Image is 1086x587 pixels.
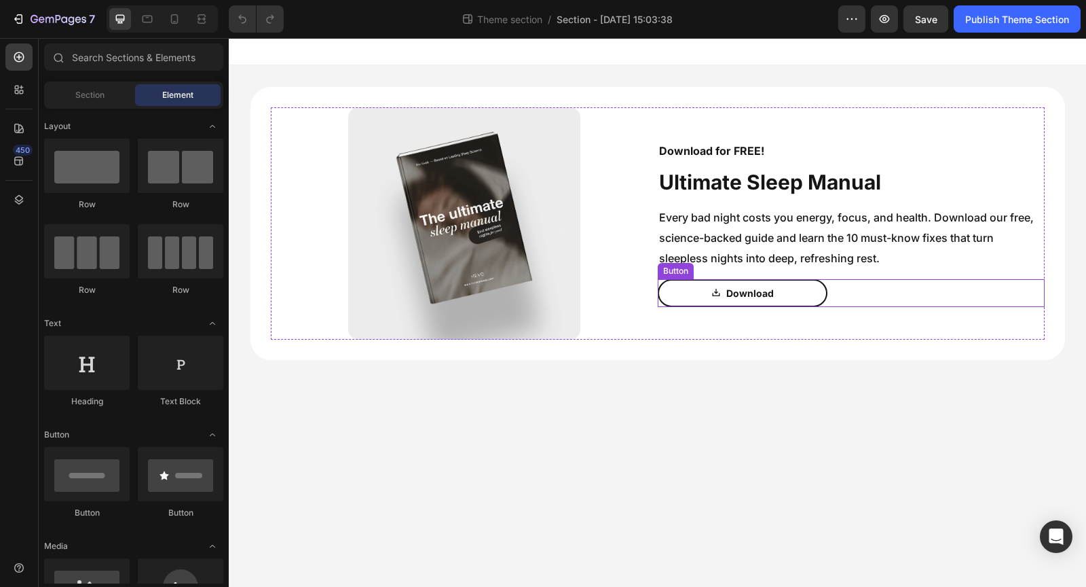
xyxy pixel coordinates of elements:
span: Section - [DATE] 15:03:38 [557,12,673,26]
div: Heading [44,395,130,408]
p: Download for FREE! [430,103,814,123]
div: Row [138,198,223,211]
span: Layout [44,120,71,132]
iframe: Design area [229,38,1086,587]
a: Download [429,241,599,269]
div: Open Intercom Messenger [1040,520,1072,553]
button: Save [903,5,948,33]
span: / [548,12,551,26]
div: Row [44,284,130,296]
div: Button [138,507,223,519]
div: Text Block [138,395,223,408]
span: Button [44,429,69,441]
div: 450 [13,145,33,156]
input: Search Sections & Elements [44,43,223,71]
span: Text [44,317,61,330]
div: Button [432,227,462,239]
p: Every bad night costs you energy, focus, and health. Download our free, science-backed guide and ... [430,169,814,230]
div: Row [44,198,130,211]
span: Section [75,89,105,101]
p: Download [498,247,545,264]
span: Theme section [474,12,545,26]
p: Ultimate Sleep Manual [430,126,814,162]
span: Toggle open [202,115,223,137]
div: Row [138,284,223,296]
span: Toggle open [202,313,223,334]
div: Undo/Redo [229,5,284,33]
span: Media [44,540,68,552]
span: Toggle open [202,535,223,557]
span: Save [915,14,937,25]
button: 7 [5,5,101,33]
div: Publish Theme Section [965,12,1069,26]
span: Toggle open [202,424,223,446]
button: Publish Theme Section [954,5,1081,33]
p: 7 [89,11,95,27]
span: Element [162,89,193,101]
div: Button [44,507,130,519]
